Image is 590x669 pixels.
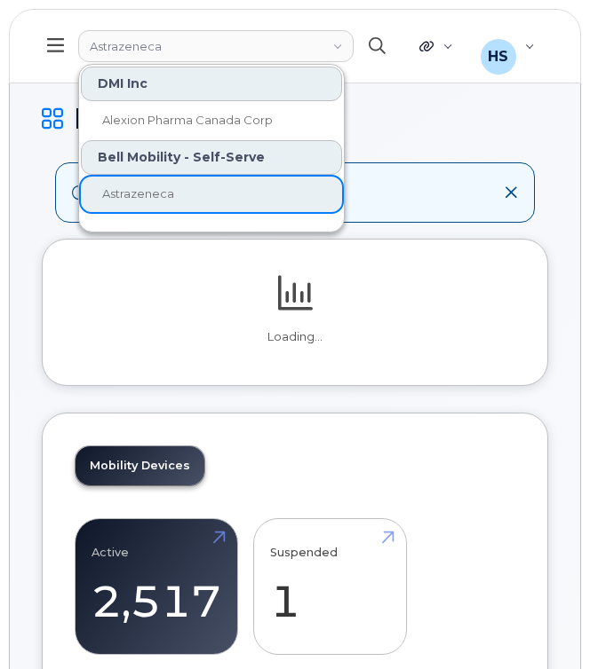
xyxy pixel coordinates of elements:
a: Alexion Pharma Canada Corp [81,103,342,138]
h1: Dashboard [42,103,548,134]
div: DMI Inc [81,67,342,101]
a: Active 2,517 [92,528,221,645]
span: Astrazeneca [102,186,174,201]
div: Bell Mobility - Self-Serve [81,140,342,175]
a: Mobility Devices [76,446,204,485]
a: Suspended 1 [270,528,390,645]
span: Alexion Pharma Canada Corp [102,113,273,127]
a: Astrazeneca [81,177,342,212]
p: Loading... [75,329,515,345]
